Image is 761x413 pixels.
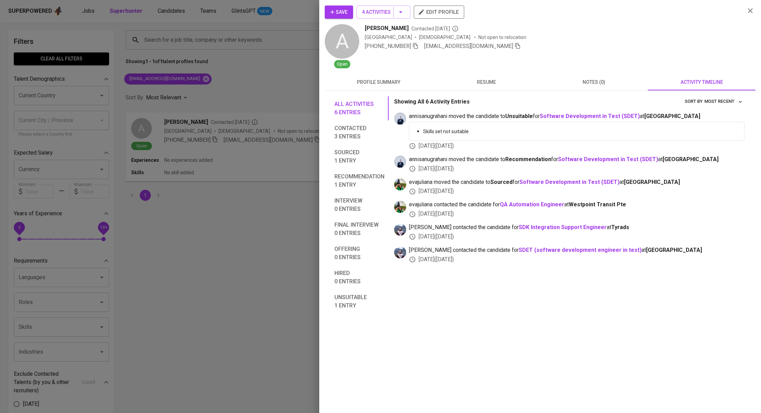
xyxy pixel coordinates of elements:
span: Final interview 0 entries [334,221,384,237]
img: annisa@glints.com [394,112,406,125]
img: eva@glints.com [394,178,406,190]
span: activity timeline [652,78,751,87]
a: QA Automation Engineer [500,201,564,208]
span: notes (0) [544,78,644,87]
span: annisanugrahani moved the candidate to for at [409,156,744,164]
span: [DEMOGRAPHIC_DATA] [419,34,471,41]
button: Save [325,6,353,19]
div: [DATE] ( [DATE] ) [409,187,744,195]
span: [GEOGRAPHIC_DATA] [663,156,719,163]
span: Recommendation 1 entry [334,173,384,189]
span: [PERSON_NAME] [365,24,409,32]
span: Hired 0 entries [334,269,384,286]
img: eva@glints.com [394,201,406,213]
b: Recommendation [505,156,551,163]
div: [DATE] ( [DATE] ) [409,210,744,218]
b: Unsuitable [505,113,533,119]
span: evajuliana contacted the candidate for at [409,201,744,209]
span: Save [330,8,348,17]
span: [GEOGRAPHIC_DATA] [644,113,700,119]
div: [DATE] ( [DATE] ) [409,256,744,264]
a: edit profile [414,9,464,14]
span: [PERSON_NAME] contacted the candidate for at [409,224,744,232]
div: [DATE] ( [DATE] ) [409,233,744,241]
span: [PERSON_NAME] contacted the candidate for at [409,246,744,254]
b: Sourced [490,179,513,185]
span: Westpoint Transit Pte [569,201,626,208]
p: Showing All 6 Activity Entries [394,98,470,106]
a: Software Development in Test (SDET) [519,179,619,185]
span: annisanugrahani moved the candidate to for at [409,112,744,120]
span: Open [334,61,350,68]
div: [DATE] ( [DATE] ) [409,165,744,173]
span: Tyrads [611,224,629,230]
span: [GEOGRAPHIC_DATA] [624,179,680,185]
span: Contacted [DATE] [411,25,459,32]
div: [GEOGRAPHIC_DATA] [365,34,412,41]
a: SDK Integration Support Engineer [519,224,607,230]
p: Not open to relocation [478,34,526,41]
span: profile summary [329,78,428,87]
span: Sourced 1 entry [334,148,384,165]
p: Skills set not suitable [423,128,739,135]
button: sort by [703,96,744,107]
div: A [325,24,359,59]
span: resume [437,78,536,87]
span: [EMAIL_ADDRESS][DOMAIN_NAME] [424,43,513,49]
img: christine.raharja@glints.com [394,224,406,236]
svg: By Batam recruiter [452,25,459,32]
span: Unsuitable 1 entry [334,293,384,310]
span: [PHONE_NUMBER] [365,43,411,49]
img: annisa@glints.com [394,156,406,168]
span: Offering 0 entries [334,245,384,262]
a: SDET (software development engineer in test) [519,247,642,253]
span: Contacted 3 entries [334,124,384,141]
img: christine.raharja@glints.com [394,246,406,258]
button: edit profile [414,6,464,19]
span: All activities 6 entries [334,100,384,117]
span: Most Recent [704,98,743,106]
button: 4 Activities [357,6,410,19]
span: [GEOGRAPHIC_DATA] [646,247,702,253]
span: 4 Activities [362,8,405,17]
a: Software Development in Test (SDET) [540,113,640,119]
div: [DATE] ( [DATE] ) [409,142,744,150]
span: evajuliana moved the candidate to for at [409,178,744,186]
span: sort by [685,99,703,104]
span: Interview 0 entries [334,197,384,213]
a: Software Development in Test (SDET) [558,156,658,163]
span: edit profile [419,8,459,17]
